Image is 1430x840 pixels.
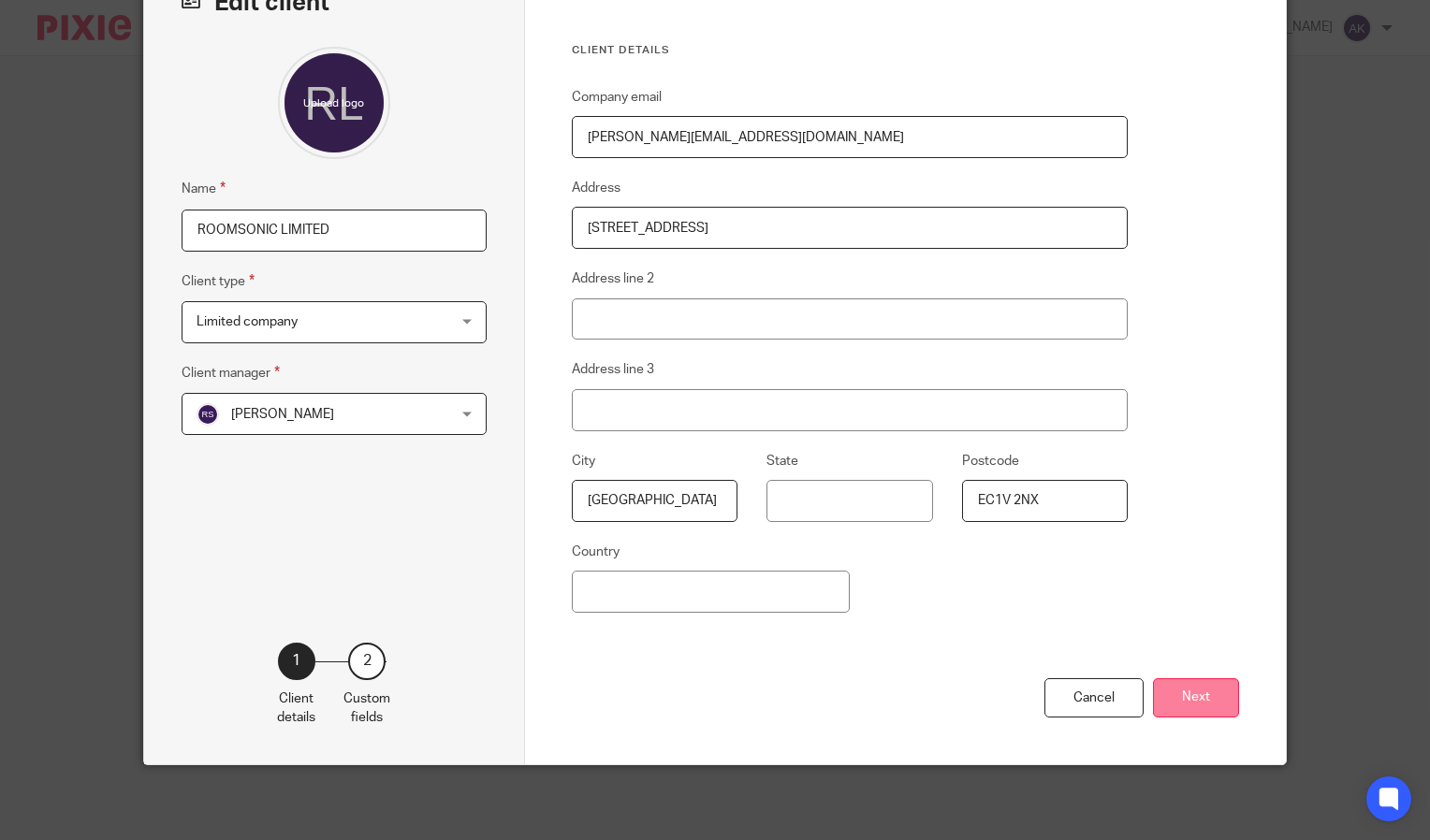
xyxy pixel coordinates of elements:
label: Country [572,543,620,561]
div: 2 [348,643,386,680]
div: Cancel [1044,678,1144,718]
label: Client type [182,270,255,292]
h3: Client details [572,43,1129,58]
label: Address [572,179,620,197]
label: City [572,452,595,471]
label: State [766,452,798,471]
label: Company email [572,88,662,107]
button: Next [1153,678,1239,718]
label: Client manager [182,362,280,384]
label: Address line 3 [572,360,654,379]
img: svg%3E [197,403,219,426]
div: 1 [278,643,315,680]
p: Client details [277,689,315,728]
label: Postcode [962,452,1019,471]
span: Limited company [197,315,298,328]
p: Custom fields [343,689,390,728]
label: Name [182,178,226,199]
span: [PERSON_NAME] [231,408,334,421]
label: Address line 2 [572,269,654,288]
